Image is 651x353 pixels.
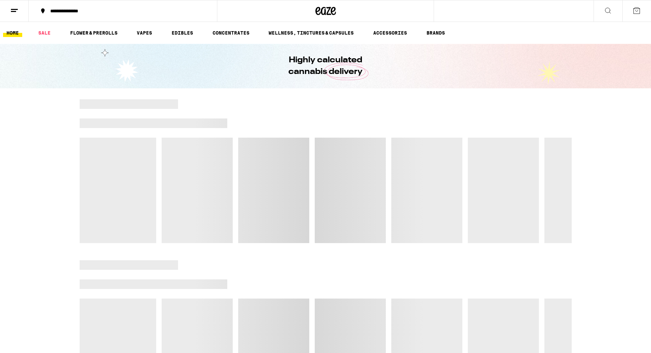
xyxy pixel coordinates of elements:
a: BRANDS [423,29,448,37]
a: FLOWER & PREROLLS [67,29,121,37]
a: WELLNESS, TINCTURES & CAPSULES [265,29,357,37]
a: SALE [35,29,54,37]
h1: Highly calculated cannabis delivery [269,54,382,78]
a: ACCESSORIES [370,29,410,37]
a: CONCENTRATES [209,29,253,37]
a: HOME [3,29,22,37]
a: EDIBLES [168,29,196,37]
a: VAPES [133,29,155,37]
